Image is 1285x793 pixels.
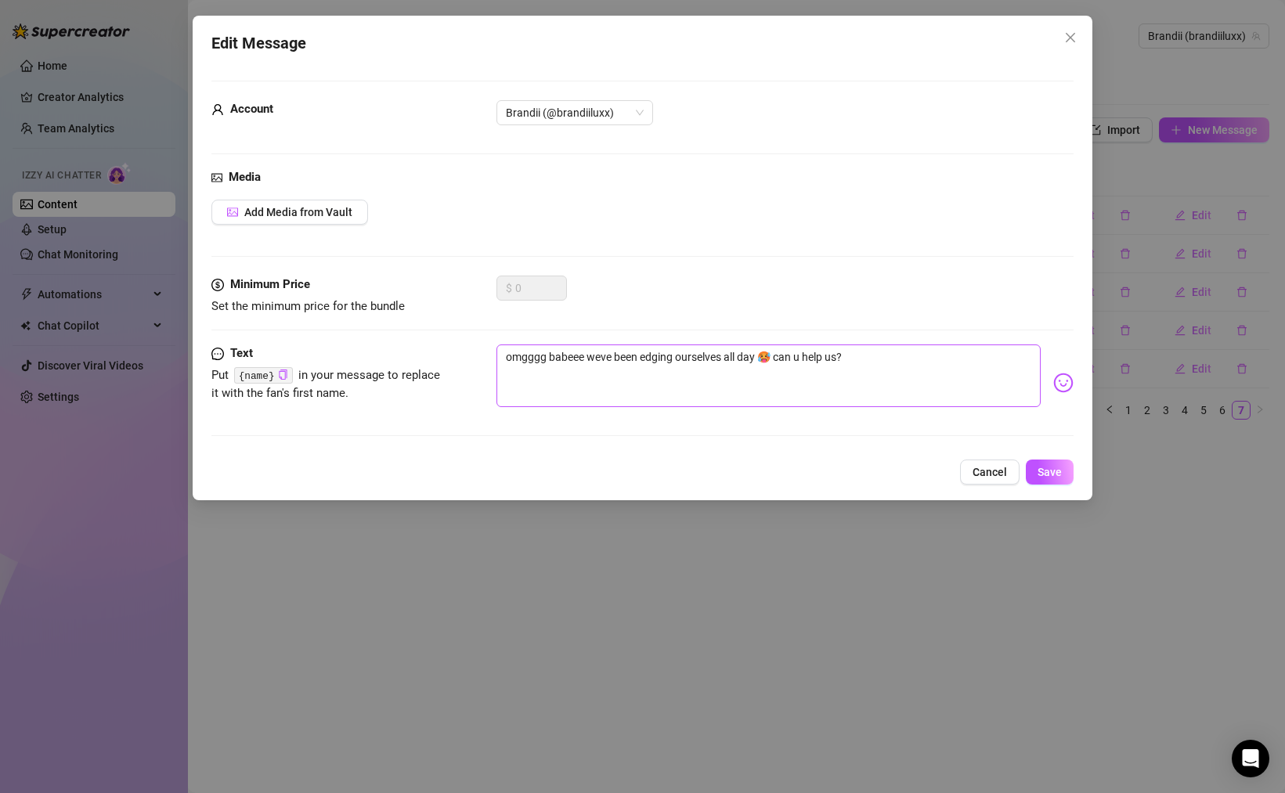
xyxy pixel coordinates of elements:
[211,100,224,119] span: user
[1064,31,1077,44] span: close
[960,460,1020,485] button: Cancel
[211,31,306,56] span: Edit Message
[230,102,273,116] strong: Account
[1232,740,1269,777] div: Open Intercom Messenger
[211,299,405,313] span: Set the minimum price for the bundle
[278,369,288,381] button: Click to Copy
[1038,466,1062,478] span: Save
[211,276,224,294] span: dollar
[244,206,352,218] span: Add Media from Vault
[506,101,644,124] span: Brandii (@brandiiluxx)
[1026,460,1074,485] button: Save
[211,344,224,363] span: message
[211,168,222,187] span: picture
[234,367,293,384] code: {name}
[496,344,1041,407] textarea: omgggg babeee weve been edging ourselves all day 🥵 can u help us?
[211,200,368,225] button: Add Media from Vault
[278,369,288,380] span: copy
[230,277,310,291] strong: Minimum Price
[227,207,238,218] span: picture
[1053,373,1074,393] img: svg%3e
[1058,25,1083,50] button: Close
[973,466,1007,478] span: Cancel
[229,170,261,184] strong: Media
[211,368,440,401] span: Put in your message to replace it with the fan's first name.
[1058,31,1083,44] span: Close
[230,346,253,360] strong: Text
